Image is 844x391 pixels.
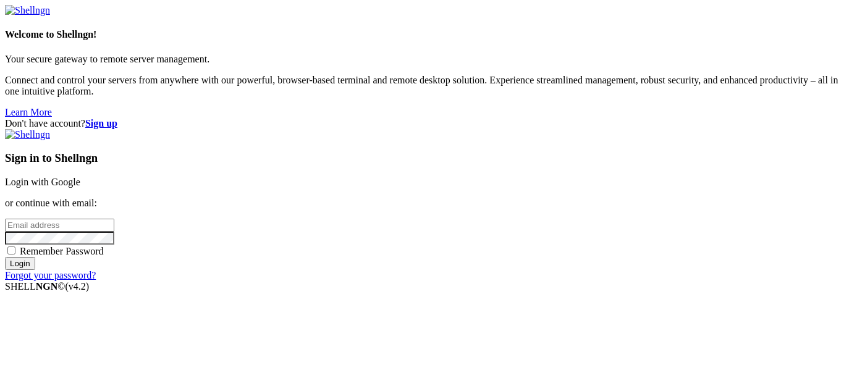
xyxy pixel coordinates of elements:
[5,219,114,232] input: Email address
[7,246,15,254] input: Remember Password
[5,198,839,209] p: or continue with email:
[5,75,839,97] p: Connect and control your servers from anywhere with our powerful, browser-based terminal and remo...
[5,54,839,65] p: Your secure gateway to remote server management.
[5,107,52,117] a: Learn More
[5,118,839,129] div: Don't have account?
[5,129,50,140] img: Shellngn
[65,281,90,292] span: 4.2.0
[20,246,104,256] span: Remember Password
[5,151,839,165] h3: Sign in to Shellngn
[5,29,839,40] h4: Welcome to Shellngn!
[5,281,89,292] span: SHELL ©
[5,177,80,187] a: Login with Google
[5,270,96,280] a: Forgot your password?
[36,281,58,292] b: NGN
[85,118,117,128] a: Sign up
[5,5,50,16] img: Shellngn
[5,257,35,270] input: Login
